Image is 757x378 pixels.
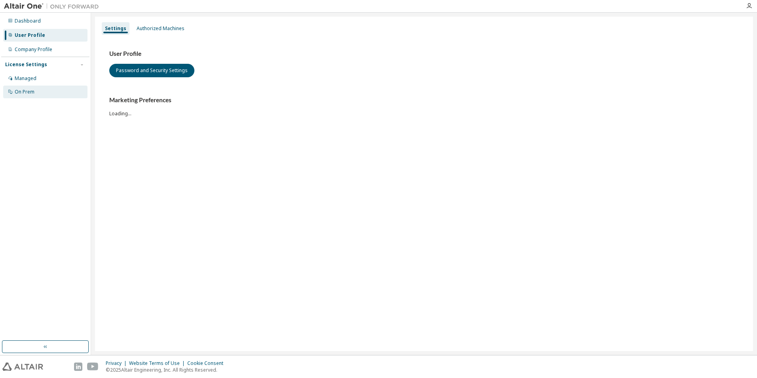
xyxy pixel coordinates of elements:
[109,64,194,77] button: Password and Security Settings
[15,75,36,82] div: Managed
[106,367,228,373] p: © 2025 Altair Engineering, Inc. All Rights Reserved.
[4,2,103,10] img: Altair One
[15,89,34,95] div: On Prem
[74,363,82,371] img: linkedin.svg
[15,18,41,24] div: Dashboard
[109,96,739,104] h3: Marketing Preferences
[109,50,739,58] h3: User Profile
[87,363,99,371] img: youtube.svg
[129,360,187,367] div: Website Terms of Use
[5,61,47,68] div: License Settings
[187,360,228,367] div: Cookie Consent
[15,46,52,53] div: Company Profile
[105,25,126,32] div: Settings
[109,96,739,116] div: Loading...
[2,363,43,371] img: altair_logo.svg
[106,360,129,367] div: Privacy
[137,25,184,32] div: Authorized Machines
[15,32,45,38] div: User Profile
